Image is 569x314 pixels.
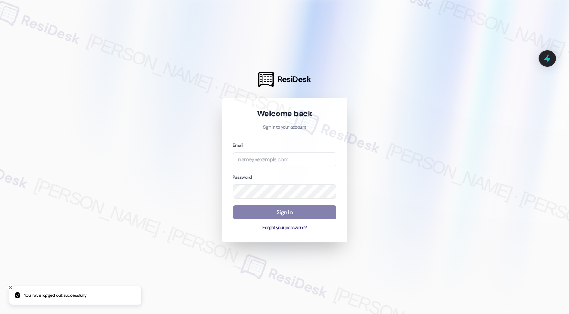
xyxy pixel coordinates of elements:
span: ResiDesk [278,74,311,85]
button: Forgot your password? [233,225,336,231]
label: Email [233,142,243,148]
label: Password [233,174,252,180]
button: Close toast [7,284,14,291]
button: Sign In [233,205,336,220]
h1: Welcome back [233,108,336,119]
img: ResiDesk Logo [258,72,274,87]
p: You have logged out successfully [24,292,86,299]
p: Sign in to your account [233,124,336,131]
input: name@example.com [233,152,336,167]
